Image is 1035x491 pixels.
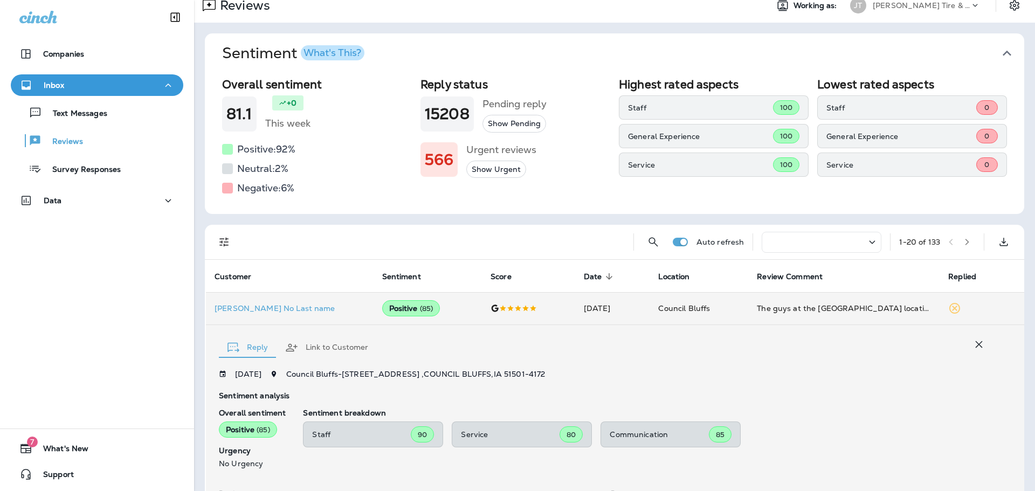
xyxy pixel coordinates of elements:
p: No Urgency [219,459,286,468]
p: Inbox [44,81,64,89]
h1: Sentiment [222,44,364,63]
span: Council Bluffs [658,303,710,313]
p: Overall sentiment [219,409,286,417]
p: [PERSON_NAME] Tire & Auto [873,1,970,10]
button: Show Pending [482,115,546,133]
button: Link to Customer [277,328,377,367]
button: 7What's New [11,438,183,459]
p: Urgency [219,446,286,455]
p: Sentiment breakdown [303,409,990,417]
div: The guys at the Council Bluffs location are so friendly and helpful. And they always make sure th... [757,303,931,314]
button: What's This? [301,45,364,60]
td: [DATE] [575,292,650,324]
span: 100 [780,103,792,112]
h2: Highest rated aspects [619,78,809,91]
span: Support [32,470,74,483]
p: [DATE] [235,370,261,378]
p: Sentiment analysis [219,391,990,400]
span: ( 85 ) [257,425,270,434]
button: Support [11,464,183,485]
p: Companies [43,50,84,58]
p: Reviews [42,137,83,147]
button: Filters [213,231,235,253]
h5: Pending reply [482,95,547,113]
h5: Negative: 6 % [237,179,294,197]
span: Customer [215,272,251,281]
span: 0 [984,132,989,141]
h2: Reply status [420,78,610,91]
p: [PERSON_NAME] No Last name [215,304,365,313]
h2: Overall sentiment [222,78,412,91]
button: SentimentWhat's This? [213,33,1033,73]
h1: 81.1 [226,105,252,123]
button: Export as CSV [993,231,1015,253]
span: 80 [567,430,576,439]
span: Score [491,272,526,281]
span: 100 [780,160,792,169]
span: Date [584,272,616,281]
span: ( 85 ) [420,304,433,313]
p: Staff [826,103,976,112]
span: Review Comment [757,272,837,281]
button: Inbox [11,74,183,96]
span: Sentiment [382,272,421,281]
div: What's This? [303,48,361,58]
span: Customer [215,272,265,281]
div: Positive [219,421,277,438]
span: Date [584,272,602,281]
span: 0 [984,103,989,112]
p: General Experience [628,132,773,141]
button: Reviews [11,129,183,152]
span: Council Bluffs - [STREET_ADDRESS] , COUNCIL BLUFFS , IA 51501-4172 [286,369,546,379]
span: Replied [948,272,990,281]
h5: Urgent reviews [466,141,536,158]
h1: 566 [425,151,453,169]
p: Service [826,161,976,169]
span: Score [491,272,512,281]
p: General Experience [826,132,976,141]
span: Replied [948,272,976,281]
span: 100 [780,132,792,141]
p: Communication [610,430,709,439]
p: Text Messages [42,109,107,119]
h5: Neutral: 2 % [237,160,288,177]
div: SentimentWhat's This? [205,73,1024,214]
h1: 15208 [425,105,470,123]
p: Data [44,196,62,205]
button: Text Messages [11,101,183,124]
span: Location [658,272,703,281]
span: 0 [984,160,989,169]
h2: Lowest rated aspects [817,78,1007,91]
p: +0 [287,98,296,108]
span: Location [658,272,689,281]
p: Staff [312,430,411,439]
p: Staff [628,103,773,112]
p: Survey Responses [42,165,121,175]
button: Show Urgent [466,161,526,178]
div: 1 - 20 of 133 [899,238,940,246]
span: Review Comment [757,272,823,281]
p: Service [461,430,560,439]
span: What's New [32,444,88,457]
button: Data [11,190,183,211]
h5: Positive: 92 % [237,141,295,158]
button: Collapse Sidebar [160,6,190,28]
button: Search Reviews [643,231,664,253]
button: Reply [219,328,277,367]
span: 85 [716,430,724,439]
button: Survey Responses [11,157,183,180]
button: Companies [11,43,183,65]
span: 7 [27,437,38,447]
div: Click to view Customer Drawer [215,304,365,313]
p: Service [628,161,773,169]
h5: This week [265,115,310,132]
span: Sentiment [382,272,435,281]
div: Positive [382,300,440,316]
p: Auto refresh [696,238,744,246]
span: 90 [418,430,427,439]
span: Working as: [793,1,839,10]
